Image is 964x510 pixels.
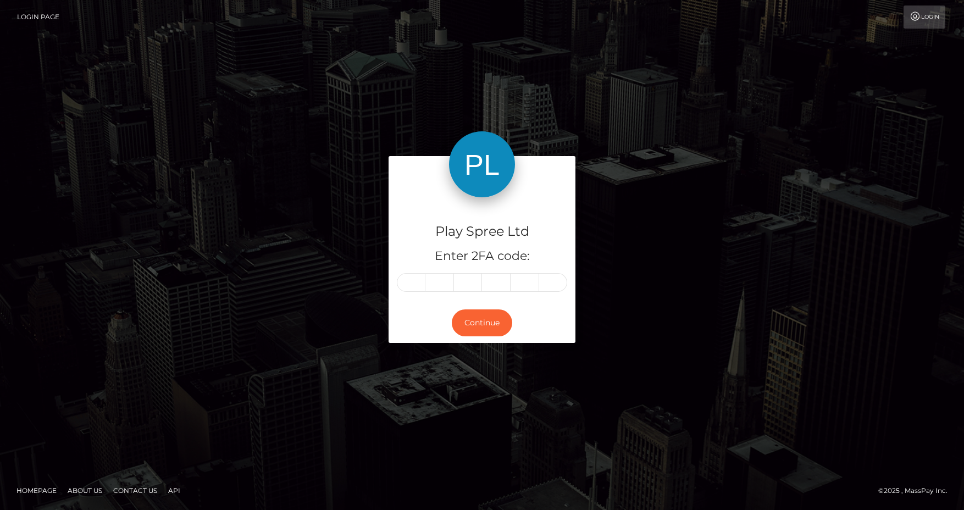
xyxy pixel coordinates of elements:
img: Play Spree Ltd [449,131,515,197]
a: Login Page [17,5,59,29]
div: © 2025 , MassPay Inc. [878,485,956,497]
a: Login [904,5,945,29]
a: About Us [63,482,107,499]
a: Contact Us [109,482,162,499]
a: API [164,482,185,499]
button: Continue [452,309,512,336]
h5: Enter 2FA code: [397,248,567,265]
h4: Play Spree Ltd [397,222,567,241]
a: Homepage [12,482,61,499]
